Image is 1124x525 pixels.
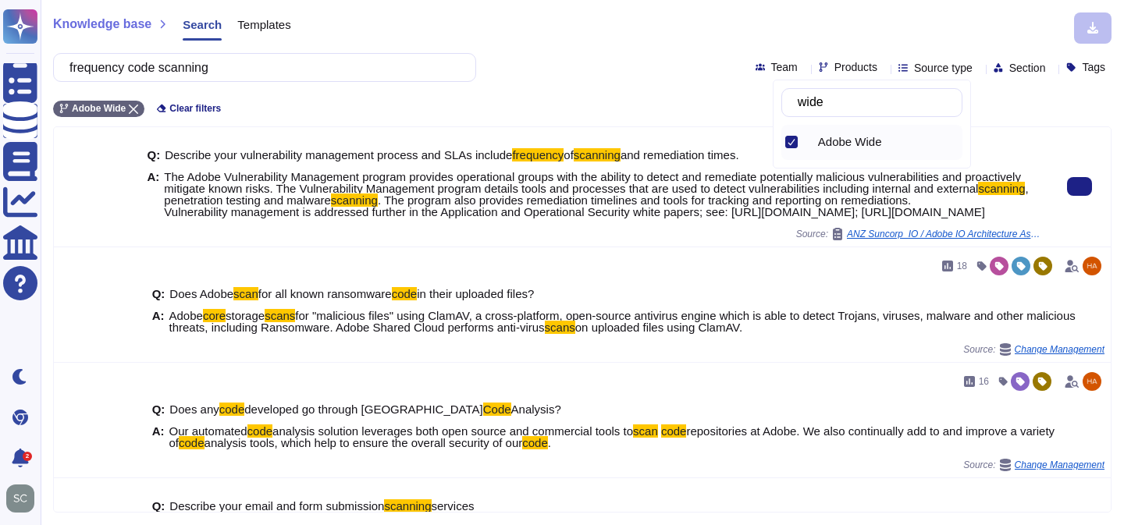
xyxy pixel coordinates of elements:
span: ANZ Suncorp_IO / Adobe IO Architecture Assessment [847,229,1042,239]
mark: scans [265,309,295,322]
span: Tags [1082,62,1105,73]
input: Search by keywords [790,89,962,116]
b: Q: [152,288,165,300]
mark: scanning [574,148,621,161]
span: analysis solution leverages both open source and commercial tools to [272,424,633,438]
span: analysis tools, which help to ensure the overall security of our [205,436,523,449]
span: Does Adobe [169,287,233,300]
span: Source: [963,343,1104,356]
img: user [6,484,34,513]
div: Adobe Wide [818,135,956,149]
input: Search a question or template... [62,54,460,81]
span: Source: [963,459,1104,471]
span: on uploaded files using ClamAV. [575,321,742,334]
mark: scanning [331,193,378,207]
mark: code [661,424,687,438]
span: Section [1009,62,1046,73]
img: user [1083,257,1101,275]
mark: Code [483,403,511,416]
button: user [3,481,45,516]
mark: scanning [384,499,431,513]
span: Adobe Wide [818,135,882,149]
span: Source type [914,62,973,73]
span: Change Management [1015,345,1104,354]
b: Q: [152,403,165,415]
span: Does any [169,403,219,416]
mark: code [392,287,418,300]
img: user [1083,372,1101,391]
span: Source: [796,228,1042,240]
span: repositories at Adobe. We also continually add to and improve a variety of [169,424,1055,449]
span: of [564,148,574,161]
mark: scanning [978,182,1025,195]
mark: scan [233,287,258,300]
span: 18 [957,261,967,271]
mark: core [203,309,226,322]
mark: code [179,436,205,449]
mark: scan [633,424,658,438]
span: storage [226,309,265,322]
span: Adobe [169,309,203,322]
span: Clear filters [169,104,221,113]
span: Change Management [1015,460,1104,470]
span: 16 [979,377,989,386]
b: A: [152,310,165,333]
mark: code [522,436,548,449]
span: Analysis? [511,403,561,416]
span: . [548,436,551,449]
span: The Adobe Vulnerability Management program provides operational groups with the ability to detect... [164,170,1021,195]
span: Describe your vulnerability management process and SLAs include [165,148,512,161]
span: Products [834,62,877,73]
span: developed go through [GEOGRAPHIC_DATA] [244,403,482,416]
span: Team [771,62,798,73]
span: Search [183,19,222,30]
mark: code [247,424,273,438]
span: in their uploaded files? [417,287,534,300]
span: for all known ransomware [258,287,392,300]
span: Knowledge base [53,18,151,30]
mark: scans [545,321,575,334]
b: Q: [152,500,165,512]
span: services [432,499,475,513]
div: Adobe Wide [806,133,812,151]
span: Our automated [169,424,247,438]
span: Adobe Wide [72,104,126,113]
span: Templates [237,19,290,30]
b: Q: [148,149,161,161]
mark: code [219,403,245,416]
span: for "malicious files" using ClamAV, a cross-platform, open-source antivirus engine which is able ... [169,309,1076,334]
span: and remediation times. [621,148,739,161]
span: , penetration testing and malware [164,182,1028,207]
mark: frequency [512,148,564,161]
div: 2 [23,452,32,461]
span: Describe your email and form submission [169,499,384,513]
span: . The program also provides remediation timelines and tools for tracking and reporting on remedia... [164,193,985,218]
b: A: [148,171,160,218]
div: Adobe Wide [806,125,962,160]
b: A: [152,425,165,449]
